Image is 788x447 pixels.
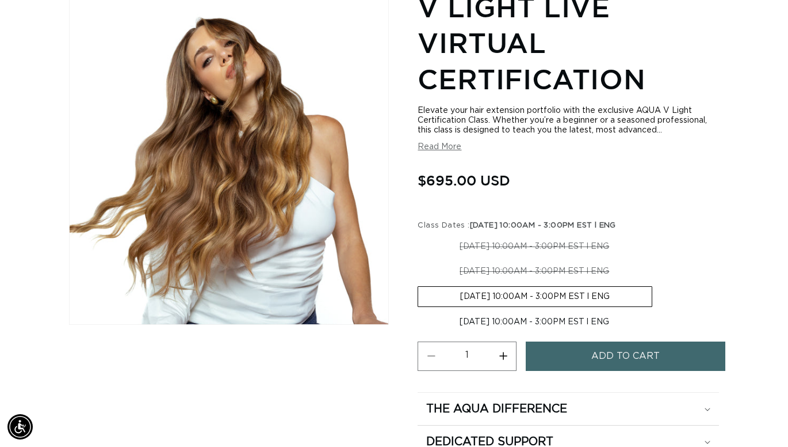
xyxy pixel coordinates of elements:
summary: The Aqua Difference [418,393,719,425]
span: $695.00 USD [418,169,510,191]
legend: Class Dates : [418,220,617,232]
label: [DATE] 10:00AM - 3:00PM EST l ENG [418,262,651,281]
iframe: Chat Widget [730,392,788,447]
div: Accessibility Menu [7,414,33,440]
h2: The Aqua Difference [426,401,567,416]
button: Add to cart [526,342,725,371]
button: Read More [418,142,461,152]
label: [DATE] 10:00AM - 3:00PM EST l ENG [418,237,651,256]
span: Add to cart [591,342,660,371]
label: [DATE] 10:00AM - 3:00PM EST l ENG [418,312,651,332]
label: [DATE] 10:00AM - 3:00PM EST l ENG [418,286,652,307]
div: Elevate your hair extension portfolio with the exclusive AQUA V Light Certification Class. Whethe... [418,106,719,135]
span: [DATE] 10:00AM - 3:00PM EST l ENG [470,222,616,229]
